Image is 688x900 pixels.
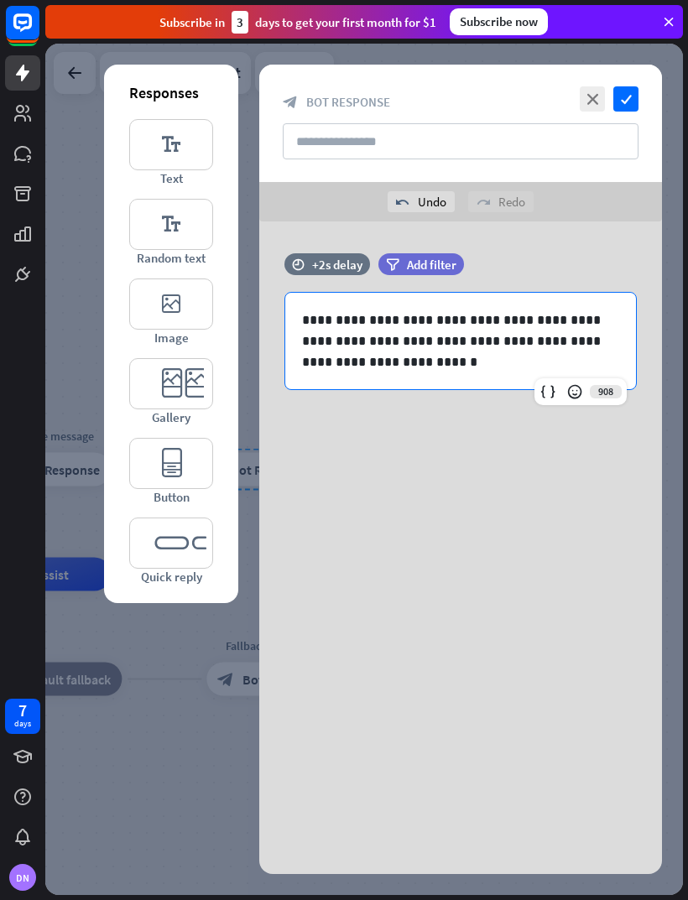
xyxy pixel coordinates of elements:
[5,699,40,734] a: 7 days
[386,258,399,271] i: filter
[14,718,31,730] div: days
[468,191,534,212] div: Redo
[312,257,362,273] div: +2s delay
[18,703,27,718] div: 7
[477,195,490,209] i: redo
[13,7,64,57] button: Open LiveChat chat widget
[450,8,548,35] div: Subscribe now
[283,95,298,110] i: block_bot_response
[292,258,305,270] i: time
[580,86,605,112] i: close
[388,191,455,212] div: Undo
[306,94,390,110] span: Bot Response
[232,11,248,34] div: 3
[613,86,638,112] i: check
[9,864,36,891] div: DN
[407,257,456,273] span: Add filter
[396,195,409,209] i: undo
[159,11,436,34] div: Subscribe in days to get your first month for $1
